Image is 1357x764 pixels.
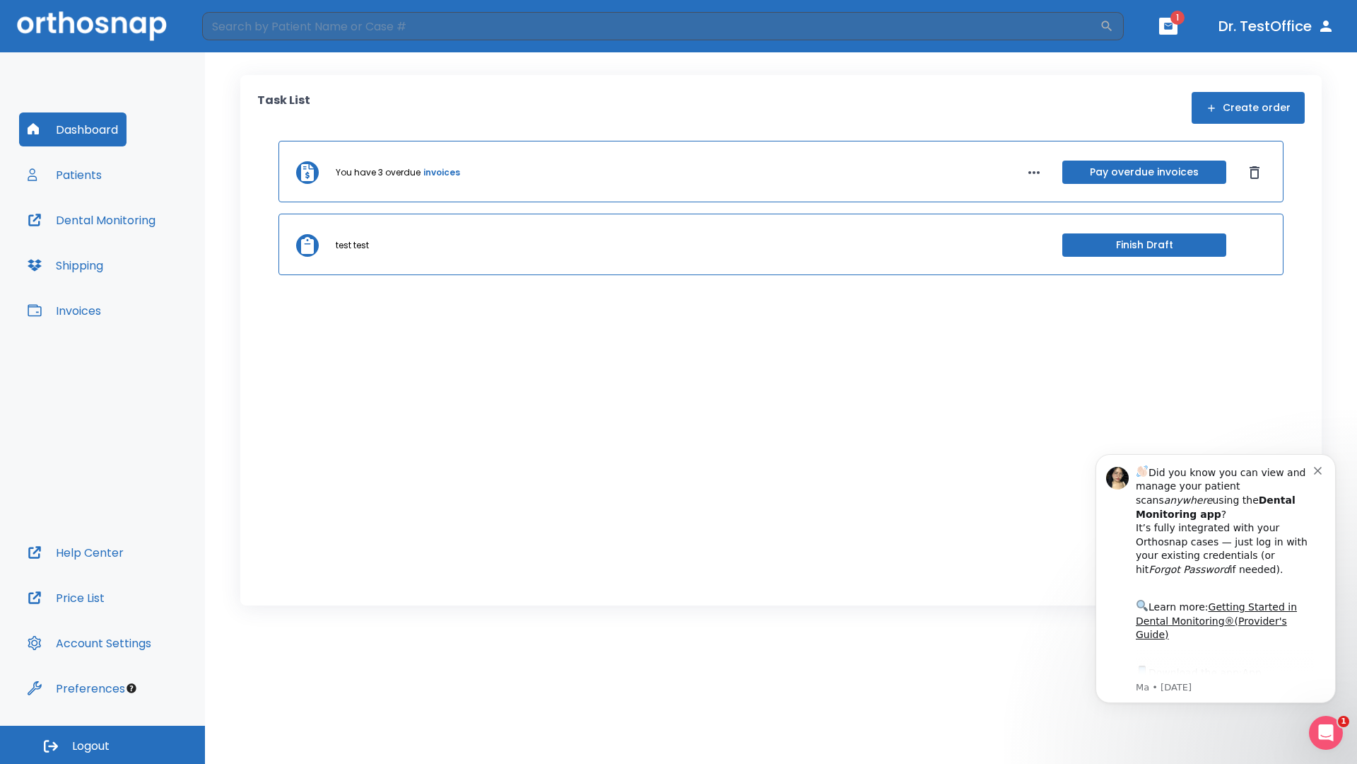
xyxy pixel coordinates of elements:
[1243,161,1266,184] button: Dismiss
[19,626,160,660] button: Account Settings
[1213,13,1340,39] button: Dr. TestOffice
[19,671,134,705] button: Preferences
[19,581,113,615] button: Price List
[1338,716,1349,727] span: 1
[1309,716,1343,750] iframe: Intercom live chat
[257,92,310,124] p: Task List
[1062,233,1226,257] button: Finish Draft
[1170,11,1185,25] span: 1
[1062,161,1226,184] button: Pay overdue invoices
[19,158,110,192] button: Patients
[61,231,240,303] div: Download the app: | ​ Let us know if you need help getting started!
[61,234,187,260] a: App Store
[19,536,132,569] button: Help Center
[202,12,1100,40] input: Search by Patient Name or Case #
[19,248,112,282] button: Shipping
[1074,433,1357,726] iframe: Intercom notifications message
[336,166,421,179] p: You have 3 overdue
[423,166,460,179] a: invoices
[72,739,110,754] span: Logout
[1192,92,1305,124] button: Create order
[240,30,251,42] button: Dismiss notification
[19,294,110,328] button: Invoices
[125,682,138,695] div: Tooltip anchor
[17,11,167,40] img: Orthosnap
[336,239,369,252] p: test test
[61,248,240,261] p: Message from Ma, sent 2w ago
[19,112,127,146] button: Dashboard
[19,203,164,237] button: Dental Monitoring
